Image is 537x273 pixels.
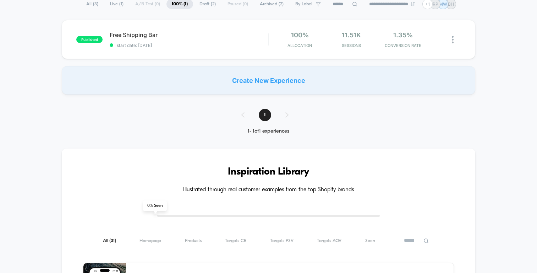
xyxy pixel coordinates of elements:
[185,238,202,243] span: Products
[259,109,271,121] span: 1
[270,238,294,243] span: Targets PSV
[110,43,268,48] span: start date: [DATE]
[83,187,454,193] h4: Illustrated through real customer examples from the top Shopify brands
[234,128,303,134] div: 1 - 1 of 1 experiences
[62,66,475,95] div: Create New Experience
[295,1,312,7] span: By Label
[342,31,361,39] span: 11.51k
[287,43,312,48] span: Allocation
[393,31,413,39] span: 1.35%
[291,31,309,39] span: 100%
[411,2,415,6] img: end
[452,36,454,43] img: close
[433,1,438,7] p: RP
[317,238,341,243] span: Targets AOV
[225,238,247,243] span: Targets CR
[448,1,454,7] p: BH
[379,43,427,48] span: CONVERSION RATE
[328,43,376,48] span: Sessions
[83,166,454,178] h3: Inspiration Library
[439,1,447,7] p: MW
[365,238,375,243] span: Seen
[110,31,268,38] span: Free Shipping Bar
